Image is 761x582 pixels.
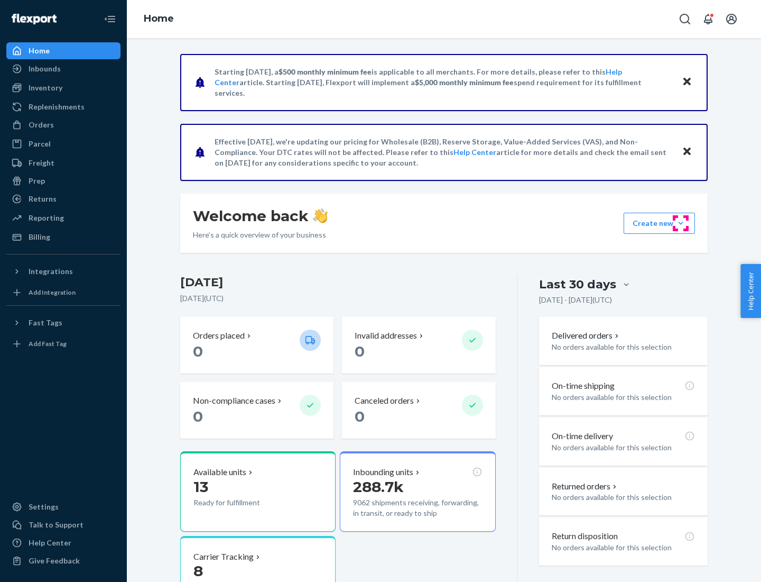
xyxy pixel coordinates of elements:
[539,295,612,305] p: [DATE] - [DATE] ( UTC )
[99,8,120,30] button: Close Navigation
[29,120,54,130] div: Orders
[552,542,695,553] p: No orders available for this selection
[6,98,120,115] a: Replenishments
[29,176,45,186] div: Prep
[355,407,365,425] span: 0
[193,230,328,240] p: Here’s a quick overview of your business
[279,67,372,76] span: $500 monthly minimum fee
[6,229,120,245] a: Billing
[29,194,57,204] div: Returns
[6,135,120,152] a: Parcel
[674,8,695,30] button: Open Search Box
[193,466,246,478] p: Available units
[552,392,695,403] p: No orders available for this selection
[340,451,495,532] button: Inbounding units288.7k9062 shipments receiving, forwarding, in transit, or ready to ship
[144,13,174,24] a: Home
[680,75,694,90] button: Close
[180,293,496,304] p: [DATE] ( UTC )
[180,317,333,374] button: Orders placed 0
[552,330,621,342] button: Delivered orders
[552,442,695,453] p: No orders available for this selection
[29,266,73,277] div: Integrations
[552,492,695,503] p: No orders available for this selection
[29,102,85,112] div: Replenishments
[215,137,672,168] p: Effective [DATE], we're updating our pricing for Wholesale (B2B), Reserve Storage, Value-Added Se...
[215,67,672,98] p: Starting [DATE], a is applicable to all merchants. For more details, please refer to this article...
[342,382,495,439] button: Canceled orders 0
[6,335,120,352] a: Add Fast Tag
[6,516,120,533] a: Talk to Support
[6,42,120,59] a: Home
[353,478,404,496] span: 288.7k
[342,317,495,374] button: Invalid addresses 0
[29,556,80,566] div: Give Feedback
[355,330,417,342] p: Invalid addresses
[193,478,208,496] span: 13
[29,288,76,297] div: Add Integration
[552,380,615,392] p: On-time shipping
[6,498,120,515] a: Settings
[180,451,336,532] button: Available units13Ready for fulfillment
[29,317,62,328] div: Fast Tags
[552,342,695,352] p: No orders available for this selection
[193,551,254,563] p: Carrier Tracking
[193,407,203,425] span: 0
[539,276,616,293] div: Last 30 days
[552,480,619,493] button: Returned orders
[6,284,120,301] a: Add Integration
[552,530,618,542] p: Return disposition
[6,154,120,171] a: Freight
[721,8,742,30] button: Open account menu
[6,534,120,551] a: Help Center
[12,14,57,24] img: Flexport logo
[193,395,275,407] p: Non-compliance cases
[29,46,50,56] div: Home
[313,208,328,223] img: hand-wave emoji
[29,502,59,512] div: Settings
[353,466,413,478] p: Inbounding units
[6,172,120,189] a: Prep
[453,148,496,157] a: Help Center
[29,83,62,93] div: Inventory
[6,263,120,280] button: Integrations
[29,213,64,223] div: Reporting
[624,213,695,234] button: Create new
[6,116,120,133] a: Orders
[29,339,67,348] div: Add Fast Tag
[193,206,328,225] h1: Welcome back
[193,342,203,360] span: 0
[29,63,61,74] div: Inbounds
[355,395,414,407] p: Canceled orders
[740,264,761,318] button: Help Center
[6,79,120,96] a: Inventory
[180,382,333,439] button: Non-compliance cases 0
[6,314,120,331] button: Fast Tags
[355,342,365,360] span: 0
[193,330,245,342] p: Orders placed
[698,8,719,30] button: Open notifications
[680,144,694,160] button: Close
[180,274,496,291] h3: [DATE]
[6,190,120,207] a: Returns
[6,210,120,226] a: Reporting
[353,497,482,519] p: 9062 shipments receiving, forwarding, in transit, or ready to ship
[29,538,71,548] div: Help Center
[135,4,182,34] ol: breadcrumbs
[415,78,514,87] span: $5,000 monthly minimum fee
[193,497,291,508] p: Ready for fulfillment
[552,430,613,442] p: On-time delivery
[29,158,54,168] div: Freight
[193,562,203,580] span: 8
[29,139,51,149] div: Parcel
[6,552,120,569] button: Give Feedback
[29,520,83,530] div: Talk to Support
[6,60,120,77] a: Inbounds
[29,232,50,242] div: Billing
